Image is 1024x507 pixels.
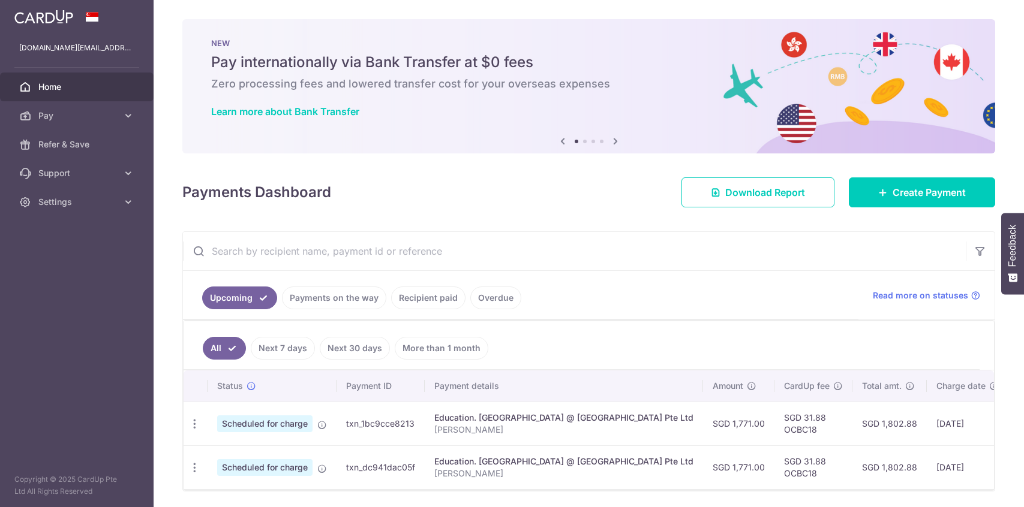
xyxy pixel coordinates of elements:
a: Next 7 days [251,337,315,360]
span: Scheduled for charge [217,415,313,432]
p: [PERSON_NAME] [434,467,693,479]
a: All [203,337,246,360]
td: txn_dc941dac05f [337,445,425,489]
th: Payment details [425,370,703,402]
td: [DATE] [927,445,1008,489]
h4: Payments Dashboard [182,182,331,203]
span: Home [38,81,118,93]
img: Bank transfer banner [182,19,995,153]
span: Amount [713,380,743,392]
span: CardUp fee [784,380,830,392]
span: Status [217,380,243,392]
span: Create Payment [893,185,966,200]
img: CardUp [14,10,73,24]
td: txn_1bc9cce8213 [337,402,425,445]
a: Payments on the way [282,286,386,309]
p: [PERSON_NAME] [434,424,693,436]
span: Download Report [725,185,805,200]
a: Next 30 days [320,337,390,360]
a: Overdue [470,286,521,309]
span: Scheduled for charge [217,459,313,476]
h6: Zero processing fees and lowered transfer cost for your overseas expenses [211,77,966,91]
a: Learn more about Bank Transfer [211,105,359,117]
td: SGD 1,802.88 [852,402,927,445]
td: [DATE] [927,402,1008,445]
a: Upcoming [202,286,277,309]
div: Education. [GEOGRAPHIC_DATA] @ [GEOGRAPHIC_DATA] Pte Ltd [434,412,693,424]
p: NEW [211,38,966,48]
span: Total amt. [862,380,902,392]
span: Support [38,167,118,179]
span: Settings [38,196,118,208]
span: Refer & Save [38,138,118,150]
input: Search by recipient name, payment id or reference [183,232,966,270]
span: Feedback [1007,225,1018,267]
a: Download Report [681,177,834,207]
td: SGD 1,771.00 [703,402,774,445]
span: Read more on statuses [873,289,968,301]
a: Create Payment [849,177,995,207]
span: Pay [38,110,118,122]
h5: Pay internationally via Bank Transfer at $0 fees [211,53,966,72]
td: SGD 31.88 OCBC18 [774,445,852,489]
a: More than 1 month [395,337,488,360]
p: [DOMAIN_NAME][EMAIL_ADDRESS][DOMAIN_NAME] [19,42,134,54]
span: Charge date [936,380,986,392]
a: Read more on statuses [873,289,980,301]
td: SGD 31.88 OCBC18 [774,402,852,445]
td: SGD 1,771.00 [703,445,774,489]
div: Education. [GEOGRAPHIC_DATA] @ [GEOGRAPHIC_DATA] Pte Ltd [434,455,693,467]
a: Recipient paid [391,286,466,309]
button: Feedback - Show survey [1001,213,1024,294]
td: SGD 1,802.88 [852,445,927,489]
th: Payment ID [337,370,425,402]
